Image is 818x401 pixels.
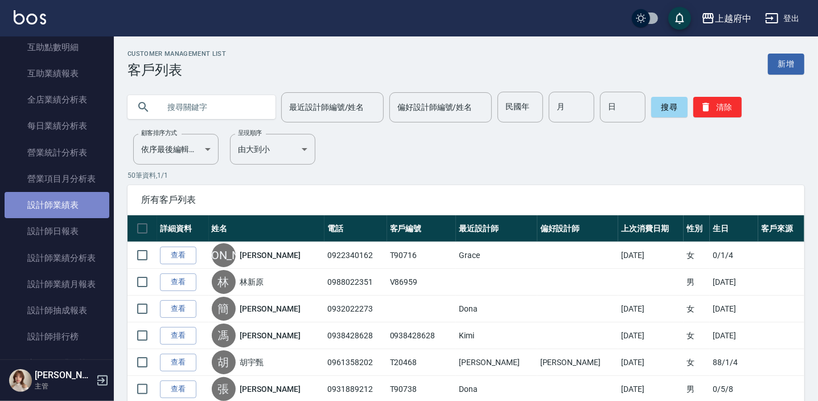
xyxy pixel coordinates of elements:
[212,243,236,267] div: [PERSON_NAME]
[684,215,710,242] th: 性別
[5,113,109,139] a: 每日業績分析表
[768,54,804,75] a: 新增
[324,215,387,242] th: 電話
[537,215,618,242] th: 偏好設計師
[128,62,226,78] h3: 客戶列表
[160,354,196,371] a: 查看
[212,324,236,347] div: 馮
[710,296,758,322] td: [DATE]
[684,296,710,322] td: 女
[5,271,109,297] a: 設計師業績月報表
[761,8,804,29] button: 登出
[710,269,758,296] td: [DATE]
[324,242,387,269] td: 0922340162
[160,273,196,291] a: 查看
[5,324,109,350] a: 設計師排行榜
[141,129,177,137] label: 顧客排序方式
[128,50,226,58] h2: Customer Management List
[240,330,301,341] a: [PERSON_NAME]
[456,349,537,376] td: [PERSON_NAME]
[5,245,109,271] a: 設計師業績分析表
[684,322,710,349] td: 女
[651,97,688,117] button: 搜尋
[5,60,109,87] a: 互助業績報表
[14,10,46,24] img: Logo
[537,349,618,376] td: [PERSON_NAME]
[618,349,684,376] td: [DATE]
[387,322,457,349] td: 0938428628
[456,242,537,269] td: Grace
[35,381,93,391] p: 主管
[5,140,109,166] a: 營業統計分析表
[684,349,710,376] td: 女
[324,269,387,296] td: 0988022351
[240,276,264,288] a: 林新原
[684,269,710,296] td: 男
[5,87,109,113] a: 全店業績分析表
[212,350,236,374] div: 胡
[133,134,219,165] div: 依序最後編輯時間
[141,194,791,206] span: 所有客戶列表
[209,215,325,242] th: 姓名
[230,134,315,165] div: 由大到小
[710,215,758,242] th: 生日
[618,215,684,242] th: 上次消費日期
[5,192,109,218] a: 設計師業績表
[35,370,93,381] h5: [PERSON_NAME]
[240,383,301,395] a: [PERSON_NAME]
[212,270,236,294] div: 林
[387,242,457,269] td: T90716
[456,296,537,322] td: Dona
[212,297,236,321] div: 簡
[697,7,756,30] button: 上越府中
[324,296,387,322] td: 0932022273
[715,11,751,26] div: 上越府中
[157,215,209,242] th: 詳細資料
[5,166,109,192] a: 營業項目月分析表
[240,249,301,261] a: [PERSON_NAME]
[693,97,742,117] button: 清除
[128,170,804,181] p: 50 筆資料, 1 / 1
[240,357,264,368] a: 胡宇甄
[758,215,804,242] th: 客戶來源
[212,377,236,401] div: 張
[5,297,109,324] a: 設計師抽成報表
[159,92,266,122] input: 搜尋關鍵字
[456,322,537,349] td: Kimi
[160,327,196,345] a: 查看
[668,7,691,30] button: save
[456,215,537,242] th: 最近設計師
[618,296,684,322] td: [DATE]
[160,247,196,264] a: 查看
[710,242,758,269] td: 0/1/4
[160,380,196,398] a: 查看
[9,369,32,392] img: Person
[684,242,710,269] td: 女
[324,322,387,349] td: 0938428628
[618,242,684,269] td: [DATE]
[5,34,109,60] a: 互助點數明細
[324,349,387,376] td: 0961358202
[238,129,262,137] label: 呈現順序
[387,269,457,296] td: V86959
[710,322,758,349] td: [DATE]
[618,322,684,349] td: [DATE]
[160,300,196,318] a: 查看
[710,349,758,376] td: 88/1/4
[5,218,109,244] a: 設計師日報表
[240,303,301,314] a: [PERSON_NAME]
[5,350,109,377] a: 商品銷售排行榜
[387,215,457,242] th: 客戶編號
[387,349,457,376] td: T20468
